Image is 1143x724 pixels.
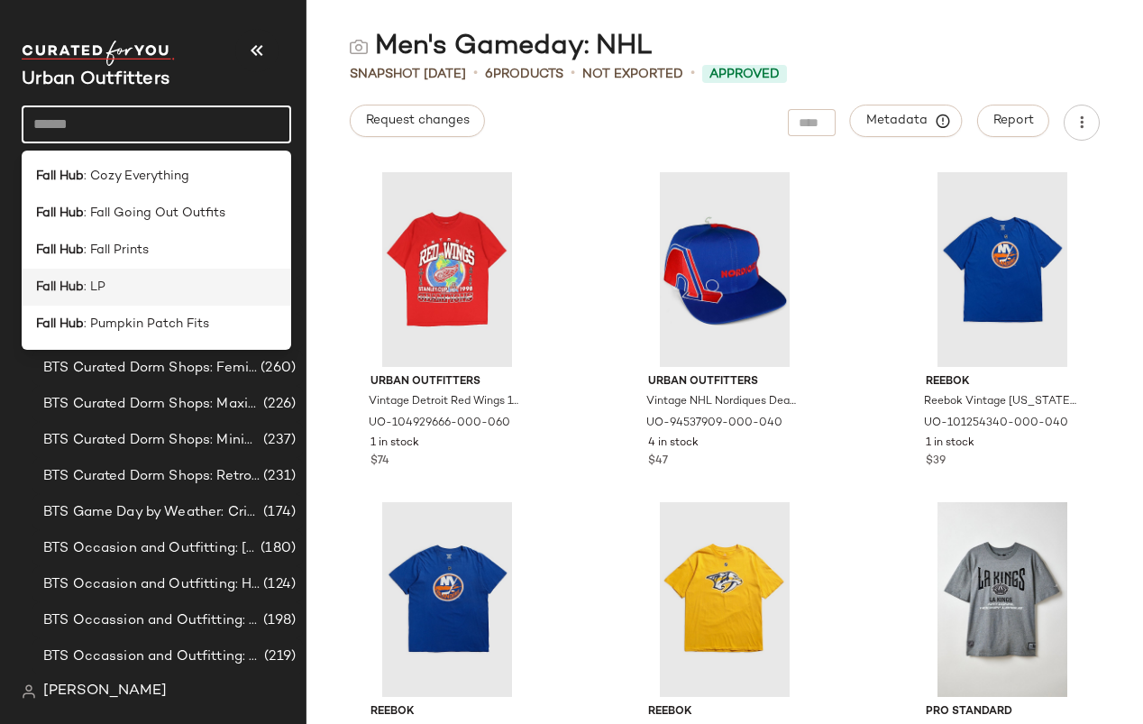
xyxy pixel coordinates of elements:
span: : Pumpkin Patch Fits [84,315,209,334]
b: Fall Hub [36,278,84,297]
b: Fall Hub [36,241,84,260]
span: Reebok [648,704,801,720]
span: Pro Standard [926,704,1079,720]
button: Report [977,105,1049,137]
span: $74 [370,454,389,470]
span: BTS Game Day by Weather: Crisp & Cozy [43,502,260,523]
span: • [571,63,575,85]
span: UO-104929666-000-060 [369,416,510,432]
button: Request changes [350,105,485,137]
span: Reebok [926,374,1079,390]
span: Vintage Detroit Red Wings 1998 [PERSON_NAME] Cup Champions Tee in Red, Men's at Urban Outfitters [369,394,522,410]
span: BTS Occasion and Outfitting: Homecoming Dresses [43,574,260,595]
span: 1 in stock [370,435,419,452]
img: svg%3e [350,38,368,56]
img: 101254340_040_m [911,172,1093,367]
span: (226) [260,394,296,415]
b: Fall Hub [36,315,84,334]
span: Urban Outfitters [648,374,801,390]
img: 97686992_004_b [911,502,1093,697]
span: • [473,63,478,85]
span: UO-101254340-000-040 [924,416,1068,432]
span: Metadata [865,113,947,129]
span: Urban Outfitters [370,374,524,390]
span: (237) [260,430,296,451]
span: Request changes [365,114,470,128]
img: 104929666_060_m [356,172,538,367]
span: (124) [260,574,296,595]
span: BTS Occassion and Outfitting: Campus Lounge [43,610,260,631]
span: Reebok Vintage [US_STATE] Islanders NHL Tee 001 in Blue, Men's at Urban Outfitters [924,394,1077,410]
span: : Fall Going Out Outfits [84,204,225,223]
span: • [690,63,695,85]
img: cfy_white_logo.C9jOOHJF.svg [22,41,175,66]
img: svg%3e [22,684,36,699]
span: UO-94537909-000-040 [646,416,782,432]
span: BTS Curated Dorm Shops: Minimalist [43,430,260,451]
span: Snapshot [DATE] [350,65,466,84]
span: 1 in stock [926,435,974,452]
span: : Fall Prints [84,241,149,260]
b: Fall Hub [36,204,84,223]
img: 103458113_072_m [634,502,816,697]
span: (198) [260,610,296,631]
span: BTS Occassion and Outfitting: First Day Fits [43,646,261,667]
span: $47 [648,454,668,470]
span: Not Exported [582,65,683,84]
span: BTS Curated Dorm Shops: Feminine [43,358,257,379]
span: (260) [257,358,296,379]
span: Reebok [370,704,524,720]
b: Fall Hub [36,167,84,186]
div: Men's Gameday: NHL [350,29,652,65]
span: $39 [926,454,946,470]
span: 4 in stock [648,435,699,452]
span: (174) [260,502,296,523]
img: 101348928_040_m [356,502,538,697]
span: (219) [261,646,296,667]
span: [PERSON_NAME] [43,681,167,702]
span: 6 [485,68,493,81]
span: (180) [257,538,296,559]
div: Products [485,65,563,84]
span: : Cozy Everything [84,167,189,186]
span: BTS Curated Dorm Shops: Maximalist [43,394,260,415]
span: Approved [709,65,780,84]
span: Vintage NHL Nordiques Deadstock Hat in Blue, Men's at Urban Outfitters [646,394,800,410]
img: 94537909_040_m [634,172,816,367]
span: BTS Occasion and Outfitting: [PERSON_NAME] to Party [43,538,257,559]
span: Current Company Name [22,70,169,89]
span: Report [992,114,1034,128]
span: BTS Curated Dorm Shops: Retro+ Boho [43,466,260,487]
button: Metadata [850,105,963,137]
span: (231) [260,466,296,487]
span: : LP [84,278,105,297]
